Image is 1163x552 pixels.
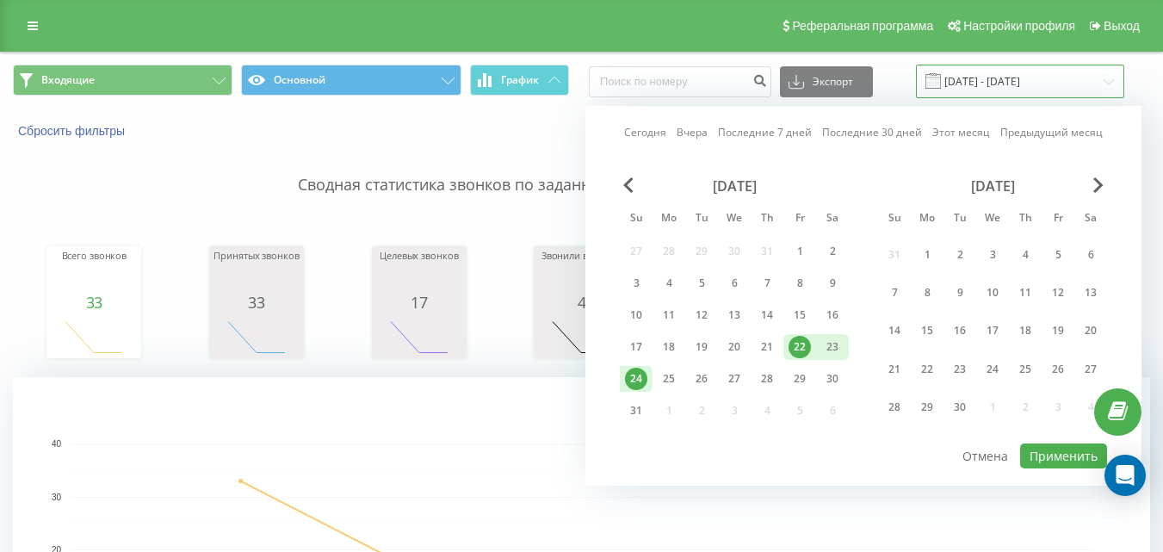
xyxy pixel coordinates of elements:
[653,270,685,296] div: Mon Aug 4, 2025
[756,336,778,358] div: 21
[976,315,1009,347] div: Wed Sep 17, 2025
[916,244,938,266] div: 1
[1079,319,1102,342] div: 20
[914,207,940,233] abbr: Monday
[677,124,708,140] a: Вчера
[718,302,751,328] div: Wed Aug 13, 2025
[1009,276,1042,308] div: Thu Sep 11, 2025
[51,251,137,294] div: Всего звонков
[1020,443,1107,468] button: Применить
[623,207,649,233] abbr: Sunday
[789,272,811,295] div: 8
[943,353,976,385] div: Tue Sep 23, 2025
[653,334,685,360] div: Mon Aug 18, 2025
[718,124,812,140] a: Последние 7 дней
[620,334,653,360] div: Sun Aug 17, 2025
[723,272,745,295] div: 6
[943,392,976,424] div: Tue Sep 30, 2025
[911,392,943,424] div: Mon Sep 29, 2025
[878,392,911,424] div: Sun Sep 28, 2025
[52,493,62,502] text: 30
[653,366,685,392] div: Mon Aug 25, 2025
[883,358,906,381] div: 21
[1104,455,1146,496] div: Open Intercom Messenger
[822,124,922,140] a: Последние 30 дней
[1042,276,1074,308] div: Fri Sep 12, 2025
[1079,358,1102,381] div: 27
[685,334,718,360] div: Tue Aug 19, 2025
[51,311,137,363] svg: A chart.
[501,74,539,86] span: График
[932,124,990,140] a: Этот месяц
[52,439,62,449] text: 40
[41,73,95,87] span: Входящие
[756,272,778,295] div: 7
[1078,207,1104,233] abbr: Saturday
[1042,353,1074,385] div: Fri Sep 26, 2025
[883,319,906,342] div: 14
[911,276,943,308] div: Mon Sep 8, 2025
[949,358,971,381] div: 23
[783,334,816,360] div: Fri Aug 22, 2025
[953,443,1018,468] button: Отмена
[878,315,911,347] div: Sun Sep 14, 2025
[916,396,938,419] div: 29
[949,282,971,304] div: 9
[538,294,624,311] div: 4
[981,244,1004,266] div: 3
[1104,19,1140,33] span: Выход
[1014,244,1036,266] div: 4
[1074,239,1107,270] div: Sat Sep 6, 2025
[624,124,666,140] a: Сегодня
[718,366,751,392] div: Wed Aug 27, 2025
[1074,315,1107,347] div: Sat Sep 20, 2025
[976,239,1009,270] div: Wed Sep 3, 2025
[1014,358,1036,381] div: 25
[656,207,682,233] abbr: Monday
[980,207,1005,233] abbr: Wednesday
[883,396,906,419] div: 28
[821,272,844,295] div: 9
[13,140,1150,196] p: Сводная статистика звонков по заданным фильтрам за выбранный период
[947,207,973,233] abbr: Tuesday
[623,177,634,193] span: Previous Month
[783,239,816,264] div: Fri Aug 1, 2025
[625,368,647,390] div: 24
[1042,239,1074,270] div: Fri Sep 5, 2025
[685,366,718,392] div: Tue Aug 26, 2025
[751,270,783,296] div: Thu Aug 7, 2025
[589,66,771,97] input: Поиск по номеру
[883,282,906,304] div: 7
[1045,207,1071,233] abbr: Friday
[718,334,751,360] div: Wed Aug 20, 2025
[1074,276,1107,308] div: Sat Sep 13, 2025
[538,251,624,294] div: Звонили впервые
[658,272,680,295] div: 4
[949,319,971,342] div: 16
[816,334,849,360] div: Sat Aug 23, 2025
[51,294,137,311] div: 33
[376,251,462,294] div: Целевых звонков
[658,336,680,358] div: 18
[213,294,300,311] div: 33
[916,319,938,342] div: 15
[1042,315,1074,347] div: Fri Sep 19, 2025
[821,368,844,390] div: 30
[690,272,713,295] div: 5
[538,311,624,363] div: A chart.
[751,366,783,392] div: Thu Aug 28, 2025
[816,239,849,264] div: Sat Aug 2, 2025
[723,304,745,326] div: 13
[1012,207,1038,233] abbr: Thursday
[754,207,780,233] abbr: Thursday
[816,302,849,328] div: Sat Aug 16, 2025
[1009,239,1042,270] div: Thu Sep 4, 2025
[690,368,713,390] div: 26
[916,282,938,304] div: 8
[878,177,1107,195] div: [DATE]
[943,276,976,308] div: Tue Sep 9, 2025
[783,270,816,296] div: Fri Aug 8, 2025
[620,398,653,424] div: Sun Aug 31, 2025
[1047,282,1069,304] div: 12
[685,270,718,296] div: Tue Aug 5, 2025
